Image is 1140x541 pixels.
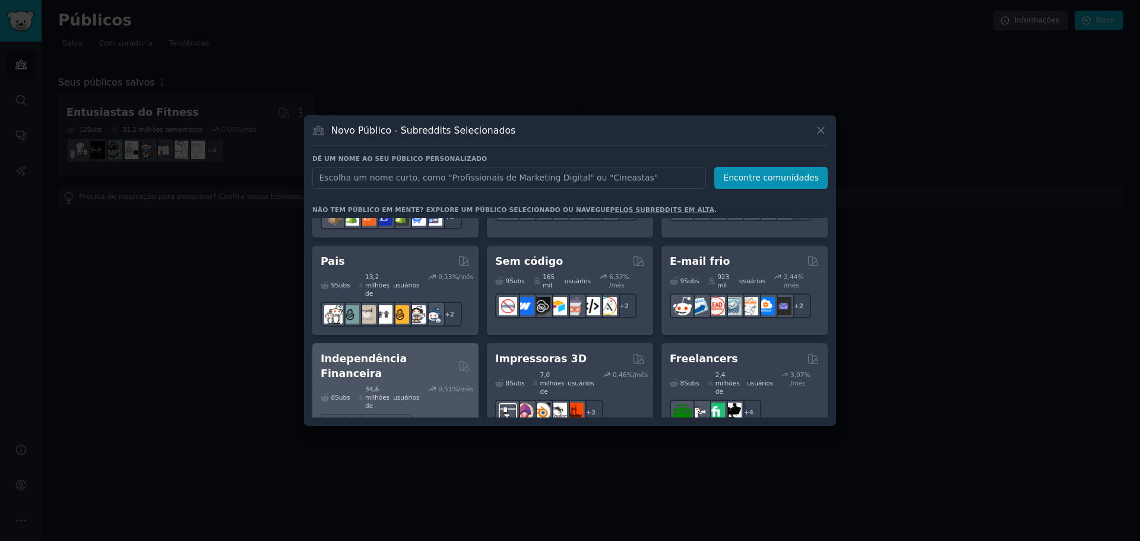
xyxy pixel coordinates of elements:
font: Não tem público em mente? Explore um público selecionado ou navegue [312,206,610,213]
font: 6,37 [609,273,623,280]
font: Subs [509,379,524,387]
font: 2 [450,311,454,318]
img: B2BSaaS [756,297,775,315]
font: usuários [739,277,765,284]
font: 0,13 [438,273,452,280]
img: vendas b2b [740,297,758,315]
font: 9 [506,277,510,284]
font: % /mês [790,371,810,387]
font: 7,0 milhões de [540,371,565,395]
font: 2 [799,302,803,309]
font: 4 [749,409,753,416]
font: 9 [331,281,335,289]
font: Dê um nome ao seu público personalizado [312,155,487,162]
img: Ádalo [598,297,617,315]
font: 2,44 [784,273,797,280]
img: Novos Pais [391,305,409,324]
font: 8 [680,379,685,387]
font: 923 mil [717,273,729,289]
font: + [619,302,625,309]
img: liquidificador [532,403,550,421]
img: fatFIRE [374,417,392,436]
a: pelos subreddits em alta [610,206,715,213]
img: Fiverr [707,403,725,421]
font: 0,46 [613,371,626,378]
img: fluxo da web [515,297,534,315]
img: ender3 [549,403,567,421]
font: 0,51 [438,385,452,393]
font: Subs [335,394,350,401]
font: Novo Público - Subreddits Selecionados [331,125,516,136]
font: E-mail frio [670,255,730,267]
font: %/mês [452,273,473,280]
font: usuários [393,394,419,401]
img: Pais solteiros [341,305,359,324]
input: Escolha um nome curto, como "Profissionais de Marketing Digital" ou "Cineastas" [312,167,706,189]
img: FixMyPrint [565,403,584,421]
img: nocodelowcode [565,297,584,315]
img: Freelancers [723,403,742,421]
img: Fogo [357,417,376,436]
font: usuários [393,281,419,289]
img: freelancer_para_contratação [690,403,708,421]
font: Subs [684,379,699,387]
img: papai [324,305,343,324]
img: Pais [424,305,442,324]
font: 9 [680,277,685,284]
img: vendas [673,297,692,315]
img: Airtable [549,297,567,315]
font: 3,07 [790,371,804,378]
img: Impressão 3D [499,403,517,421]
img: sem código [499,297,517,315]
font: usuários [568,379,594,387]
font: + [445,213,450,220]
font: Encontre comunidades [723,173,819,182]
img: Finanças Pessoais do Reino Unido [324,417,343,436]
font: + [794,302,799,309]
img: crianças pequenas [374,305,392,324]
img: Planejamento Financeiro [341,417,359,436]
font: %/mês [452,385,473,393]
font: Subs [684,277,699,284]
font: . [714,206,717,213]
font: Independência Financeira [321,353,407,379]
font: Freelancers [670,353,738,365]
img: além do solavanco [357,305,376,324]
font: Subs [509,277,524,284]
img: para contratar [673,403,692,421]
font: usuários [565,277,591,284]
font: 3 [591,409,596,416]
font: + [445,311,450,318]
font: 13,2 milhões de [365,273,389,297]
font: + [586,409,591,416]
font: 165 mil [543,273,555,289]
font: + [744,409,749,416]
font: Subs [335,281,350,289]
font: usuários [747,379,773,387]
img: pais de múltiplos [407,305,426,324]
font: 2 [625,302,629,309]
font: 3 [450,213,454,220]
img: Marketing por e-mail [690,297,708,315]
img: EmailOutreach [773,297,791,315]
img: Modelagem 3D [515,403,534,421]
button: Encontre comunidades [714,167,828,189]
img: Movimento NoCode [582,297,600,315]
font: 2,4 milhões de [715,371,740,395]
font: Impressoras 3D [495,353,587,365]
font: 8 [331,394,335,401]
font: Sem código [495,255,563,267]
font: %/mês [626,371,648,378]
font: Pais [321,255,345,267]
img: Geração de leads [707,297,725,315]
img: e-mail frio [723,297,742,315]
font: 8 [506,379,510,387]
img: NoCodeSaaS [532,297,550,315]
font: 34,6 milhões de [365,385,389,409]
